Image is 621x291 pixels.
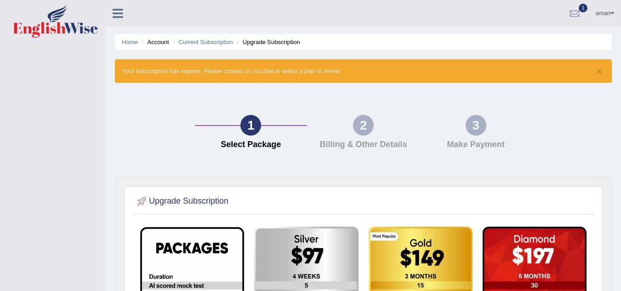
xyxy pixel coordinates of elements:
button: × [597,67,602,76]
span: 1 [579,4,588,12]
li: Upgrade Subscription [235,38,300,46]
div: 3 [466,115,486,136]
div: Your subscription has expired. Please contact us via chat or select a plan to renew [115,59,612,83]
div: 1 [240,115,261,136]
a: Current Subscription [178,39,233,46]
h4: Make Payment [424,140,528,149]
h2: Upgrade Subscription [135,194,228,208]
a: Home [122,39,138,46]
h4: Select Package [199,140,303,149]
div: 2 [353,115,374,136]
h4: Billing & Other Details [312,140,415,149]
li: Account [139,38,169,46]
